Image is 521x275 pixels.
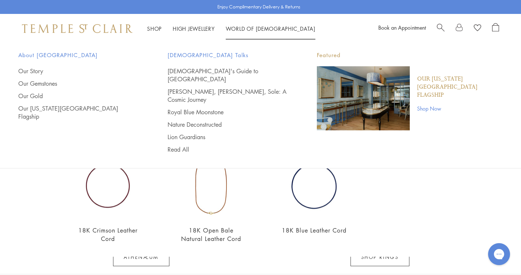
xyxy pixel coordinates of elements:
a: Athenæum [113,248,169,266]
a: Royal Blue Moonstone [168,108,288,116]
iframe: Gorgias live chat messenger [484,241,514,268]
span: [DEMOGRAPHIC_DATA] Talks [168,51,288,60]
a: ShopShop [147,25,162,32]
img: N00001-CRIMSN18 [75,152,141,219]
nav: Main navigation [147,24,315,33]
a: Our [US_STATE][GEOGRAPHIC_DATA] Flagship [417,75,503,99]
a: Open Shopping Bag [492,23,499,34]
a: Lion Guardians [168,133,288,141]
p: Featured [317,51,503,60]
a: View Wishlist [474,23,481,34]
a: Book an Appointment [378,24,426,31]
a: High JewelleryHigh Jewellery [173,25,215,32]
img: 18K Open Bale Natural Leather Cord [178,152,244,219]
p: Enjoy Complimentary Delivery & Returns [217,3,300,11]
a: SHOP RINGS [351,248,409,266]
a: Our [US_STATE][GEOGRAPHIC_DATA] Flagship [18,104,138,120]
a: Search [437,23,445,34]
a: Shop Now [417,104,503,112]
a: 18K Blue Leather Cord [282,226,346,234]
a: [PERSON_NAME], [PERSON_NAME], Sole: A Cosmic Journey [168,88,288,104]
a: Our Gemstones [18,79,138,88]
img: N00001-BLUE18 [281,152,348,219]
img: Temple St. Clair [22,24,132,33]
span: About [GEOGRAPHIC_DATA] [18,51,138,60]
a: 18K Open Bale Natural Leather Cord [181,226,241,243]
a: Read All [168,145,288,153]
a: Nature Deconstructed [168,120,288,129]
a: Our Story [18,67,138,75]
a: Our Gold [18,92,138,100]
a: World of [DEMOGRAPHIC_DATA]World of [DEMOGRAPHIC_DATA] [226,25,315,32]
a: [DEMOGRAPHIC_DATA]'s Guide to [GEOGRAPHIC_DATA] [168,67,288,83]
a: 18K Crimson Leather Cord [78,226,138,243]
